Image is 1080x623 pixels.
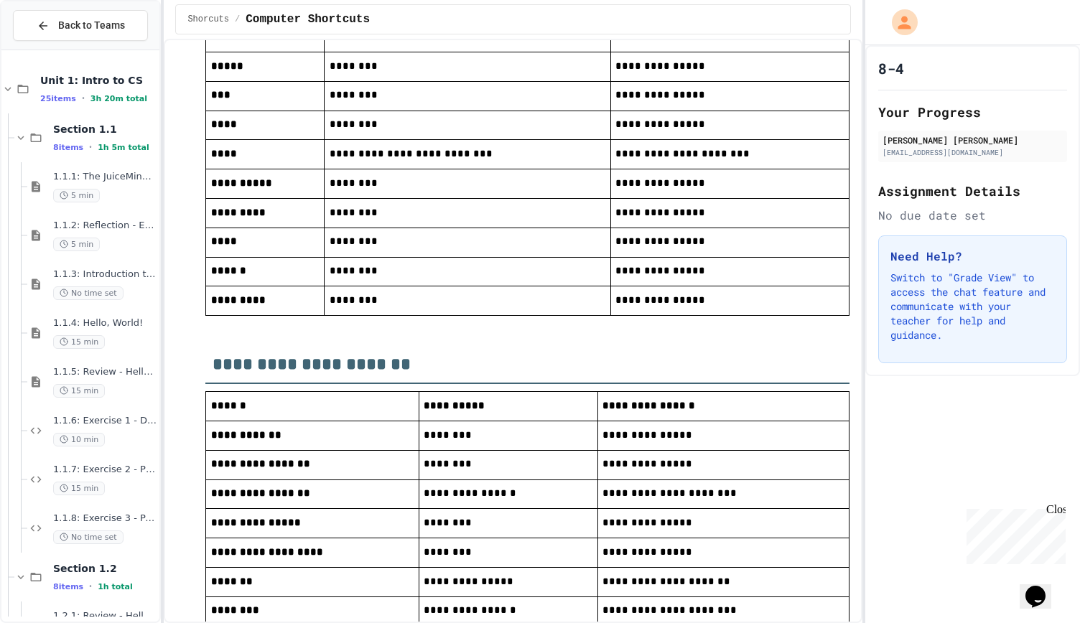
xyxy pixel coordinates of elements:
span: No time set [53,530,124,544]
span: 1.1.2: Reflection - Evolving Technology [53,220,157,232]
span: No time set [53,286,124,300]
span: 1.1.8: Exercise 3 - Pattern Display Challenge [53,512,157,525]
h3: Need Help? [890,248,1055,265]
div: [EMAIL_ADDRESS][DOMAIN_NAME] [883,147,1063,158]
h2: Your Progress [878,102,1067,122]
span: 15 min [53,335,105,349]
span: 1.2.1: Review - Hello, World! [53,610,157,622]
span: 15 min [53,482,105,495]
span: 5 min [53,189,100,202]
span: 25 items [40,94,76,103]
span: 1.1.7: Exercise 2 - PEMDAS [53,464,157,476]
span: 3h 20m total [90,94,147,103]
span: 1.1.4: Hello, World! [53,317,157,329]
span: 1.1.5: Review - Hello, World! [53,366,157,378]
div: Chat with us now!Close [6,6,99,91]
span: 1.1.6: Exercise 1 - Data Types [53,415,157,427]
span: Computer Shortcuts [246,11,370,28]
p: Switch to "Grade View" to access the chat feature and communicate with your teacher for help and ... [890,271,1055,342]
iframe: chat widget [961,503,1066,564]
span: Section 1.2 [53,562,157,575]
button: Back to Teams [13,10,148,41]
h1: 8-4 [878,58,904,78]
span: 8 items [53,582,83,591]
span: 5 min [53,238,100,251]
span: 1h 5m total [98,143,149,152]
span: 1.1.3: Introduction to Computer Science [53,268,157,281]
div: [PERSON_NAME] [PERSON_NAME] [883,133,1063,146]
span: • [82,93,85,104]
div: My Account [877,6,921,39]
span: Shorcuts [187,14,229,25]
span: • [89,141,92,153]
span: 15 min [53,384,105,398]
h2: Assignment Details [878,181,1067,201]
span: Back to Teams [58,18,125,33]
span: 8 items [53,143,83,152]
span: Section 1.1 [53,123,157,136]
div: No due date set [878,207,1067,224]
span: / [235,14,240,25]
iframe: chat widget [1020,566,1066,609]
span: 1.1.1: The JuiceMind IDE [53,171,157,183]
span: 10 min [53,433,105,446]
span: Unit 1: Intro to CS [40,74,157,87]
span: 1h total [98,582,133,591]
span: • [89,581,92,592]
